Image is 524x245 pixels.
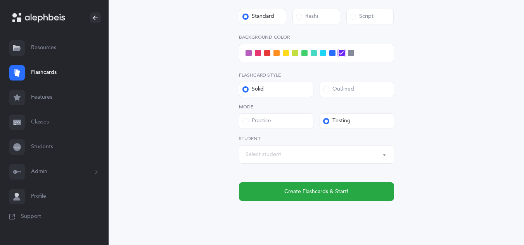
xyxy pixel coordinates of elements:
[239,145,394,164] button: Select student
[242,117,271,125] div: Practice
[21,213,41,221] span: Support
[242,13,274,21] div: Standard
[239,182,394,201] button: Create Flashcards & Start!
[323,117,351,125] div: Testing
[239,103,394,110] label: Mode
[239,135,394,142] label: Student
[239,72,394,79] label: Flashcard Style
[323,86,354,93] div: Outlined
[246,151,281,159] div: Select student
[485,206,515,236] iframe: Drift Widget Chat Controller
[284,188,348,196] span: Create Flashcards & Start!
[350,13,374,21] div: Script
[296,13,318,21] div: Rashi
[242,86,264,93] div: Solid
[239,34,394,41] label: Background color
